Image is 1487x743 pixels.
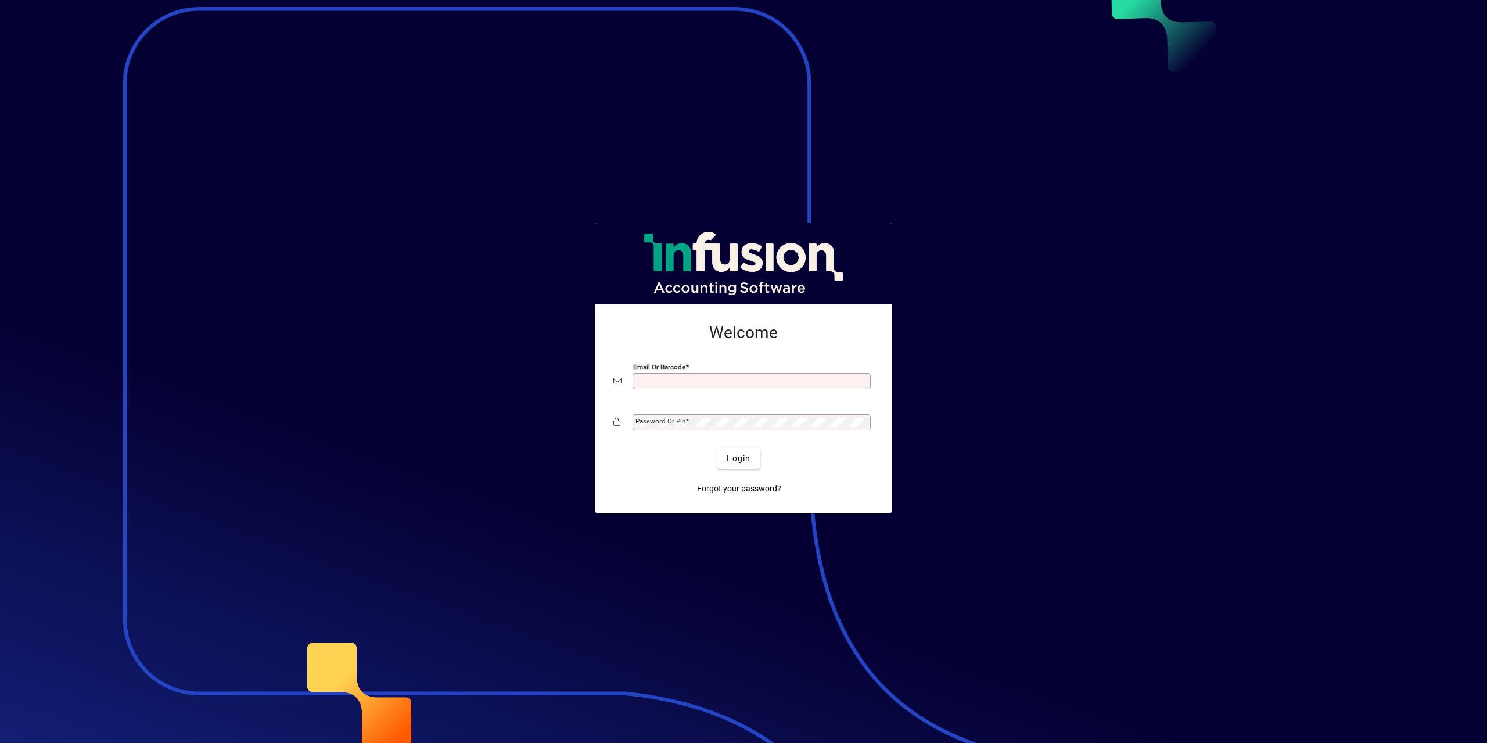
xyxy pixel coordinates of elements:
[697,483,781,495] span: Forgot your password?
[717,448,760,469] button: Login
[613,323,874,343] h2: Welcome
[635,417,685,425] mat-label: Password or Pin
[633,363,685,371] mat-label: Email or Barcode
[727,453,750,465] span: Login
[692,478,786,499] a: Forgot your password?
